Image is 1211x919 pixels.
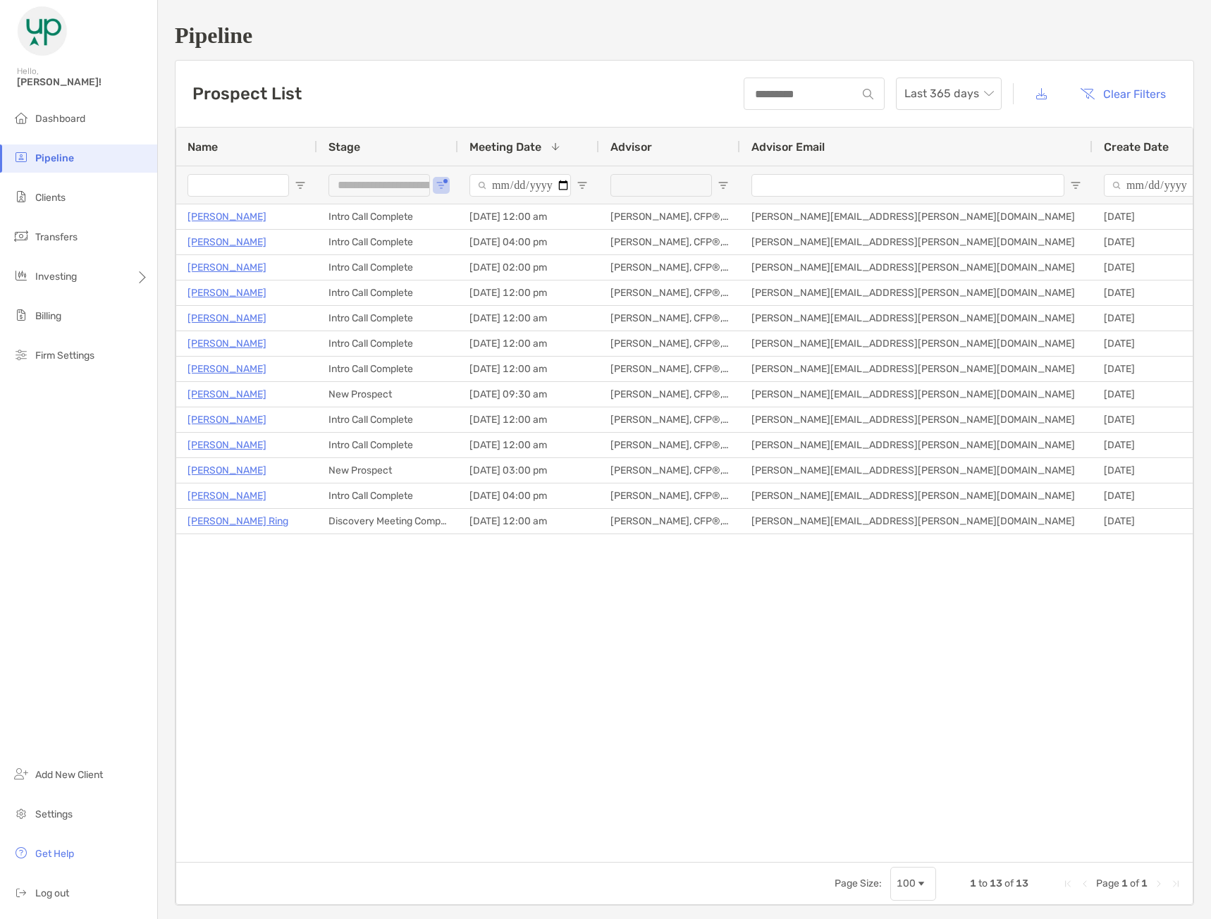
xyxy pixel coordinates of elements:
[188,512,288,530] a: [PERSON_NAME] Ring
[13,267,30,284] img: investing icon
[17,6,68,56] img: Zoe Logo
[35,887,69,899] span: Log out
[835,877,882,889] div: Page Size:
[317,357,458,381] div: Intro Call Complete
[599,306,740,331] div: [PERSON_NAME], CFP®, MSF
[458,280,599,305] div: [DATE] 12:00 pm
[1096,877,1119,889] span: Page
[599,407,740,432] div: [PERSON_NAME], CFP®, MSF
[35,152,74,164] span: Pipeline
[35,231,78,243] span: Transfers
[458,407,599,432] div: [DATE] 12:00 am
[317,382,458,407] div: New Prospect
[599,357,740,381] div: [PERSON_NAME], CFP®, MSF
[188,259,266,276] p: [PERSON_NAME]
[890,867,936,901] div: Page Size
[35,848,74,860] span: Get Help
[188,487,266,505] a: [PERSON_NAME]
[458,509,599,533] div: [DATE] 12:00 am
[458,357,599,381] div: [DATE] 12:00 am
[1070,180,1081,191] button: Open Filter Menu
[13,346,30,363] img: firm-settings icon
[192,84,302,104] h3: Prospect List
[599,255,740,280] div: [PERSON_NAME], CFP®, MSF
[458,255,599,280] div: [DATE] 02:00 pm
[740,458,1093,483] div: [PERSON_NAME][EMAIL_ADDRESS][PERSON_NAME][DOMAIN_NAME]
[599,331,740,356] div: [PERSON_NAME], CFP®, MSF
[35,192,66,204] span: Clients
[317,255,458,280] div: Intro Call Complete
[317,407,458,432] div: Intro Call Complete
[188,335,266,352] a: [PERSON_NAME]
[458,204,599,229] div: [DATE] 12:00 am
[317,433,458,457] div: Intro Call Complete
[978,877,988,889] span: to
[970,877,976,889] span: 1
[317,483,458,508] div: Intro Call Complete
[740,483,1093,508] div: [PERSON_NAME][EMAIL_ADDRESS][PERSON_NAME][DOMAIN_NAME]
[436,180,447,191] button: Open Filter Menu
[863,89,873,99] img: input icon
[188,208,266,226] a: [PERSON_NAME]
[1141,877,1148,889] span: 1
[599,458,740,483] div: [PERSON_NAME], CFP®, MSF
[188,174,289,197] input: Name Filter Input
[599,433,740,457] div: [PERSON_NAME], CFP®, MSF
[188,462,266,479] a: [PERSON_NAME]
[990,877,1002,889] span: 13
[295,180,306,191] button: Open Filter Menu
[188,233,266,251] a: [PERSON_NAME]
[458,433,599,457] div: [DATE] 12:00 am
[740,306,1093,331] div: [PERSON_NAME][EMAIL_ADDRESS][PERSON_NAME][DOMAIN_NAME]
[317,306,458,331] div: Intro Call Complete
[577,180,588,191] button: Open Filter Menu
[458,382,599,407] div: [DATE] 09:30 am
[35,350,94,362] span: Firm Settings
[13,188,30,205] img: clients icon
[740,204,1093,229] div: [PERSON_NAME][EMAIL_ADDRESS][PERSON_NAME][DOMAIN_NAME]
[317,204,458,229] div: Intro Call Complete
[317,331,458,356] div: Intro Call Complete
[188,140,218,154] span: Name
[13,765,30,782] img: add_new_client icon
[188,284,266,302] a: [PERSON_NAME]
[188,411,266,428] a: [PERSON_NAME]
[188,360,266,378] a: [PERSON_NAME]
[1104,174,1205,197] input: Create Date Filter Input
[740,382,1093,407] div: [PERSON_NAME][EMAIL_ADDRESS][PERSON_NAME][DOMAIN_NAME]
[35,271,77,283] span: Investing
[317,509,458,533] div: Discovery Meeting Complete
[599,483,740,508] div: [PERSON_NAME], CFP®, MSF
[904,78,993,109] span: Last 365 days
[1062,878,1074,889] div: First Page
[13,844,30,861] img: get-help icon
[1170,878,1181,889] div: Last Page
[328,140,360,154] span: Stage
[317,280,458,305] div: Intro Call Complete
[610,140,652,154] span: Advisor
[1153,878,1164,889] div: Next Page
[35,113,85,125] span: Dashboard
[740,280,1093,305] div: [PERSON_NAME][EMAIL_ADDRESS][PERSON_NAME][DOMAIN_NAME]
[13,109,30,126] img: dashboard icon
[599,382,740,407] div: [PERSON_NAME], CFP®, MSF
[188,309,266,327] a: [PERSON_NAME]
[13,884,30,901] img: logout icon
[13,149,30,166] img: pipeline icon
[35,808,73,820] span: Settings
[188,436,266,454] a: [PERSON_NAME]
[1016,877,1028,889] span: 13
[1079,878,1090,889] div: Previous Page
[317,230,458,254] div: Intro Call Complete
[469,140,541,154] span: Meeting Date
